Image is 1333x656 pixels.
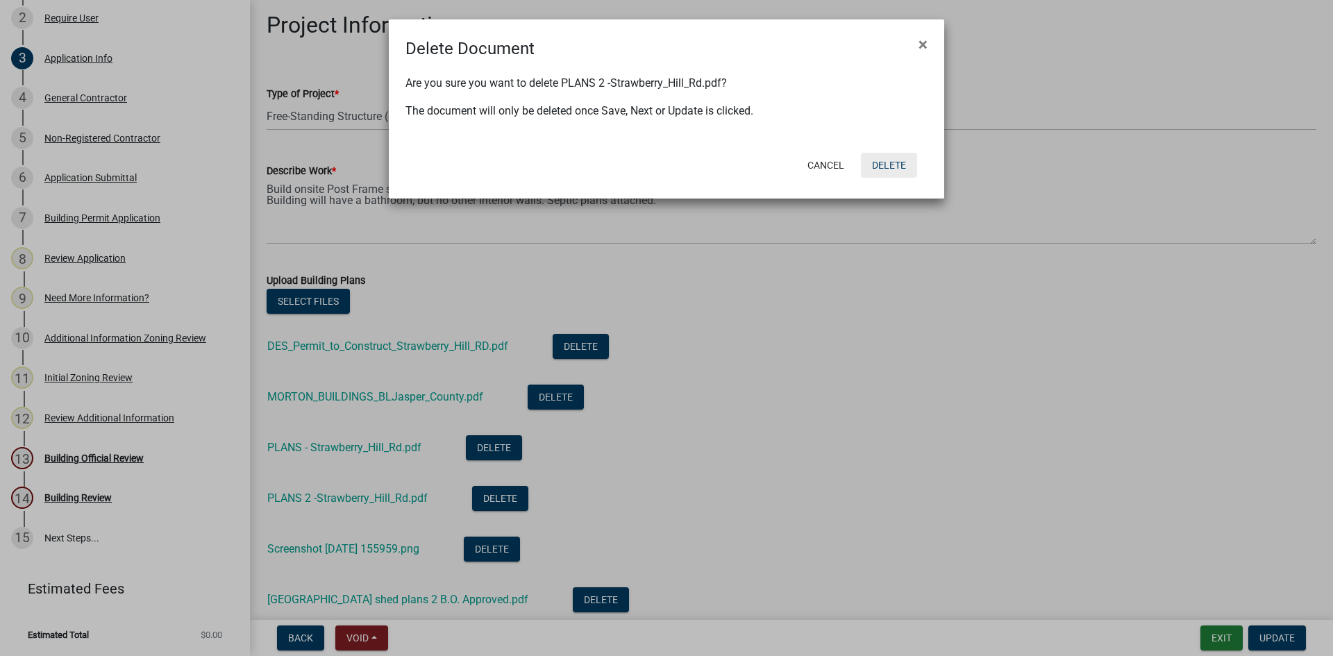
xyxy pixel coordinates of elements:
[405,103,928,119] p: The document will only be deleted once Save, Next or Update is clicked.
[405,36,535,61] h4: Delete Document
[907,25,939,64] button: Close
[405,75,928,92] p: Are you sure you want to delete PLANS 2 -Strawberry_Hill_Rd.pdf?
[919,35,928,54] span: ×
[861,153,917,178] button: Delete
[796,153,855,178] button: Cancel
